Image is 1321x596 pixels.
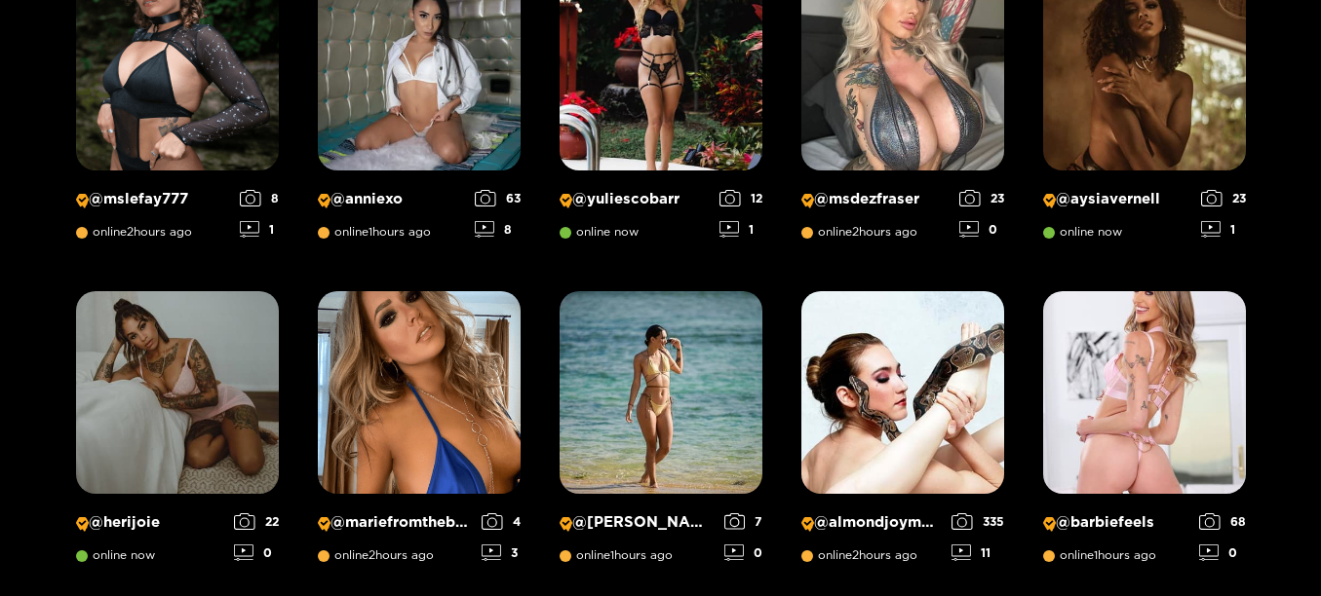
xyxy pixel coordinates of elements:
[1043,513,1189,532] p: @ barbiefeels
[318,225,431,239] span: online 1 hours ago
[76,291,279,494] img: Creator Profile Image: herijoie
[719,221,762,238] div: 1
[1043,190,1191,208] p: @ aysiavernell
[318,548,434,562] span: online 2 hours ago
[1043,225,1122,239] span: online now
[801,291,1004,494] img: Creator Profile Image: almondjoymodel
[234,513,279,530] div: 22
[560,291,762,494] img: Creator Profile Image: jeandry
[482,513,521,530] div: 4
[560,190,710,208] p: @ yuliescobarr
[1043,548,1156,562] span: online 1 hours ago
[959,221,1004,238] div: 0
[76,225,192,239] span: online 2 hours ago
[482,544,521,561] div: 3
[240,190,279,206] div: 8
[560,548,673,562] span: online 1 hours ago
[76,548,155,562] span: online now
[801,225,917,239] span: online 2 hours ago
[318,513,472,532] p: @ mariefromtheblock
[76,291,279,576] a: Creator Profile Image: herijoie@herijoieonline now220
[240,221,279,238] div: 1
[1043,291,1246,494] img: Creator Profile Image: barbiefeels
[475,190,521,206] div: 63
[801,513,942,532] p: @ almondjoymodel
[724,544,762,561] div: 0
[1043,291,1246,576] a: Creator Profile Image: barbiefeels@barbiefeelsonline1hours ago680
[76,513,224,532] p: @ herijoie
[318,291,521,576] a: Creator Profile Image: mariefromtheblock@mariefromtheblockonline2hours ago43
[560,291,762,576] a: Creator Profile Image: jeandry@[PERSON_NAME]online1hours ago70
[801,548,917,562] span: online 2 hours ago
[560,513,715,532] p: @ [PERSON_NAME]
[560,225,639,239] span: online now
[1199,544,1246,561] div: 0
[952,544,1004,561] div: 11
[719,190,762,206] div: 12
[1201,221,1246,238] div: 1
[318,190,465,208] p: @ anniexo
[724,513,762,530] div: 7
[801,190,950,208] p: @ msdezfraser
[801,291,1004,576] a: Creator Profile Image: almondjoymodel@almondjoymodelonline2hours ago33511
[959,190,1004,206] div: 23
[76,190,230,208] p: @ mslefay777
[318,291,521,494] img: Creator Profile Image: mariefromtheblock
[952,513,1004,530] div: 335
[1201,190,1246,206] div: 23
[234,544,279,561] div: 0
[475,221,521,238] div: 8
[1199,513,1246,530] div: 68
